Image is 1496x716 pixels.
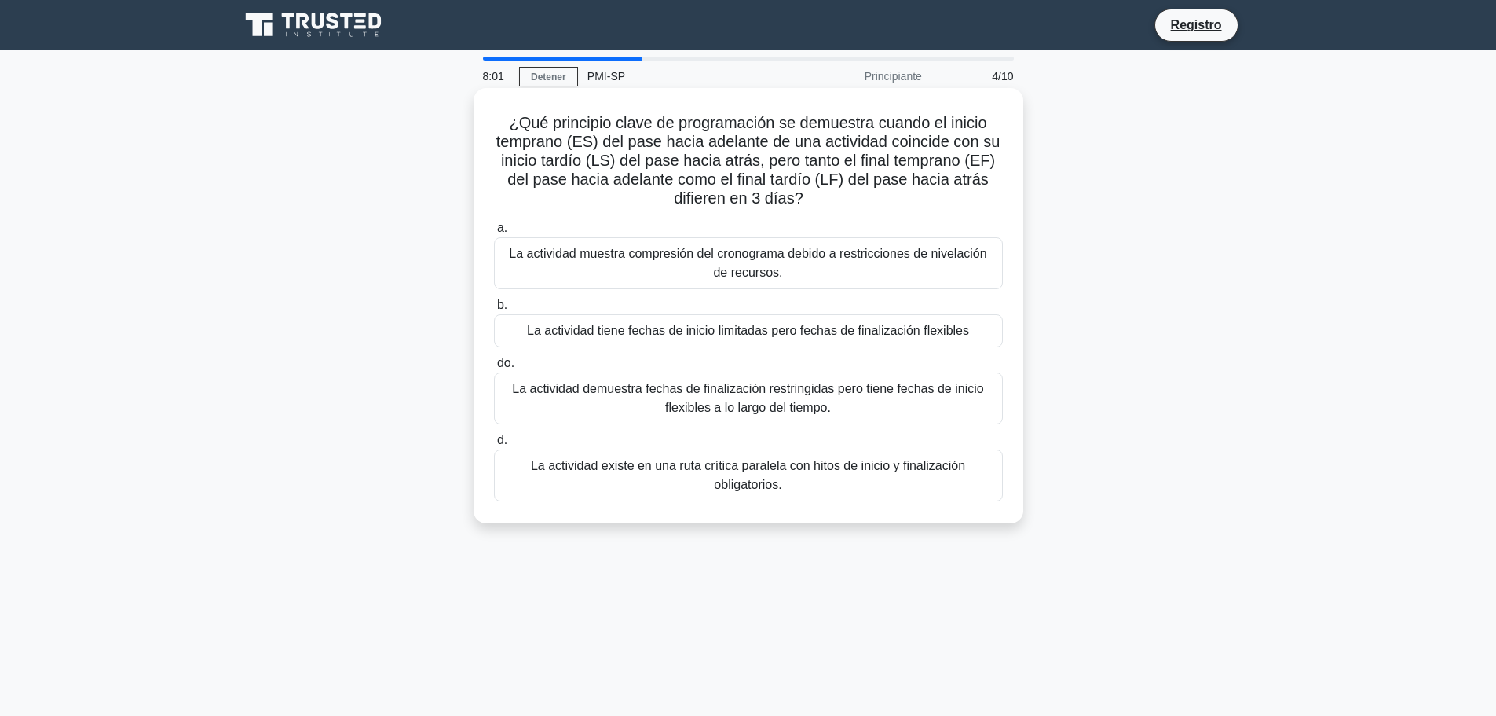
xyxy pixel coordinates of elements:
font: La actividad existe en una ruta crítica paralela con hitos de inicio y finalización obligatorios. [531,459,965,491]
font: ¿Qué principio clave de programación se demuestra cuando el inicio temprano (ES) del pase hacia a... [496,114,1000,207]
font: La actividad muestra compresión del cronograma debido a restricciones de nivelación de recursos. [509,247,986,279]
font: La actividad demuestra fechas de finalización restringidas pero tiene fechas de inicio flexibles ... [512,382,983,414]
font: La actividad tiene fechas de inicio limitadas pero fechas de finalización flexibles [527,324,969,337]
font: do. [497,356,514,369]
font: d. [497,433,507,446]
font: Detener [531,72,566,83]
a: Detener [519,67,578,86]
a: Registro [1161,15,1231,35]
font: Principiante [865,70,922,83]
font: 8:01 [483,70,504,83]
font: 4/10 [992,70,1013,83]
font: a. [497,221,507,234]
font: Registro [1171,18,1222,31]
font: PMI-SP [587,70,625,83]
font: b. [497,298,507,311]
